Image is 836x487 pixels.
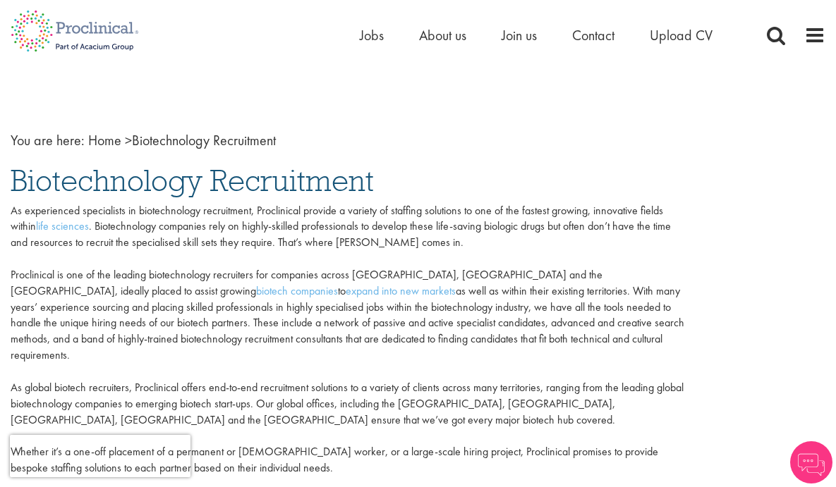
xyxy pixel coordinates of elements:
a: breadcrumb link to Home [88,131,121,149]
a: expand into new markets [346,283,456,298]
span: Biotechnology Recruitment [11,161,374,199]
span: You are here: [11,131,85,149]
a: Jobs [360,26,384,44]
span: > [125,131,132,149]
a: life sciences [36,218,89,233]
a: Upload CV [650,26,713,44]
a: biotech companies [256,283,338,298]
span: Biotechnology Recruitment [88,131,276,149]
a: Contact [572,26,614,44]
a: About us [419,26,466,44]
iframe: reCAPTCHA [10,435,190,477]
a: Join us [502,26,537,44]
img: Chatbot [790,441,832,483]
